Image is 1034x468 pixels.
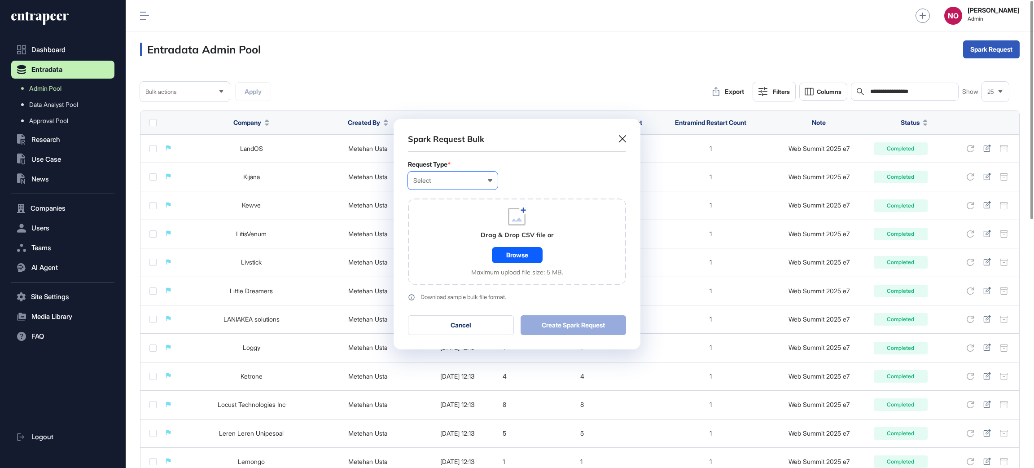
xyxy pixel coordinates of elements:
[481,231,554,240] div: Drag & Drop CSV file or
[492,247,543,263] div: Browse
[421,294,506,300] div: Download sample bulk file format.
[413,177,492,184] div: Select
[408,294,626,301] a: Download sample bulk file format.
[408,133,484,145] div: Spark Request Bulk
[408,161,626,168] div: Request Type
[471,269,563,276] div: Maximum upload file size: 5 MB.
[408,315,514,335] button: Cancel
